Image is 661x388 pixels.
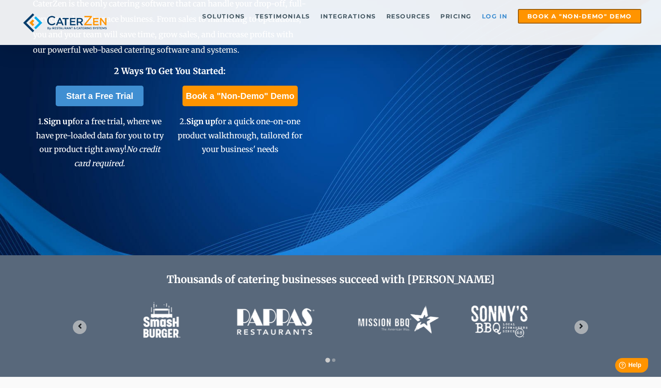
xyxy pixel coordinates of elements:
span: 2. for a quick one-on-one product walkthrough, tailored for your business' needs [178,116,302,154]
button: Go to last slide [73,320,87,334]
span: 2 Ways To Get You Started: [114,66,226,76]
iframe: Help widget launcher [585,355,652,379]
a: Log in [478,10,512,23]
button: Go to slide 1 [325,358,330,362]
div: Select a slide to show [321,356,340,363]
div: 1 of 2 [66,291,595,351]
span: 1. for a free trial, where we have pre-loaded data for you to try our product right away! [36,116,164,168]
button: Next slide [574,320,588,334]
h2: Thousands of catering businesses succeed with [PERSON_NAME] [66,274,595,286]
img: caterzen-client-logos-1 [125,291,536,351]
a: Book a "Non-Demo" Demo [182,86,298,106]
a: Pricing [436,10,476,23]
a: Solutions [198,10,249,23]
a: Integrations [316,10,380,23]
a: Start a Free Trial [56,86,144,106]
em: No credit card required. [74,144,160,168]
span: Sign up [186,116,215,126]
a: Book a "Non-Demo" Demo [518,9,641,24]
a: Testimonials [251,10,314,23]
button: Go to slide 2 [332,358,335,362]
span: Sign up [44,116,72,126]
a: Resources [382,10,435,23]
section: Image carousel with 2 slides. [66,291,595,363]
div: Navigation Menu [126,9,641,24]
img: caterzen [20,9,110,36]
